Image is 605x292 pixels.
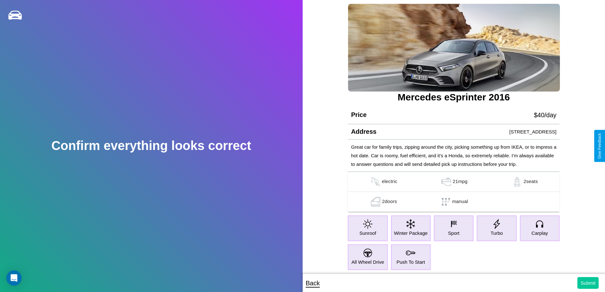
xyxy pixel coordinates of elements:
[306,277,320,289] p: Back
[6,270,22,286] div: Open Intercom Messenger
[394,229,427,237] p: Winter Package
[348,172,560,212] table: simple table
[352,258,384,266] p: All Wheel Drive
[382,197,397,207] p: 2 doors
[351,143,556,168] p: Great car for family trips, zipping around the city, picking something up from IKEA, or to impres...
[577,277,599,289] button: Submit
[440,177,453,187] img: gas
[453,177,467,187] p: 21 mpg
[348,92,560,103] h3: Mercedes eSprinter 2016
[511,177,523,187] img: gas
[351,111,366,119] h4: Price
[532,229,548,237] p: Carplay
[452,197,468,207] p: manual
[397,258,425,266] p: Push To Start
[360,229,376,237] p: Sunroof
[509,127,556,136] p: [STREET_ADDRESS]
[534,109,556,121] p: $ 40 /day
[597,133,602,159] div: Give Feedback
[351,128,376,135] h4: Address
[523,177,538,187] p: 2 seats
[369,197,382,207] img: gas
[382,177,397,187] p: electric
[369,177,382,187] img: gas
[51,139,251,153] h2: Confirm everything looks correct
[491,229,503,237] p: Turbo
[448,229,460,237] p: Sport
